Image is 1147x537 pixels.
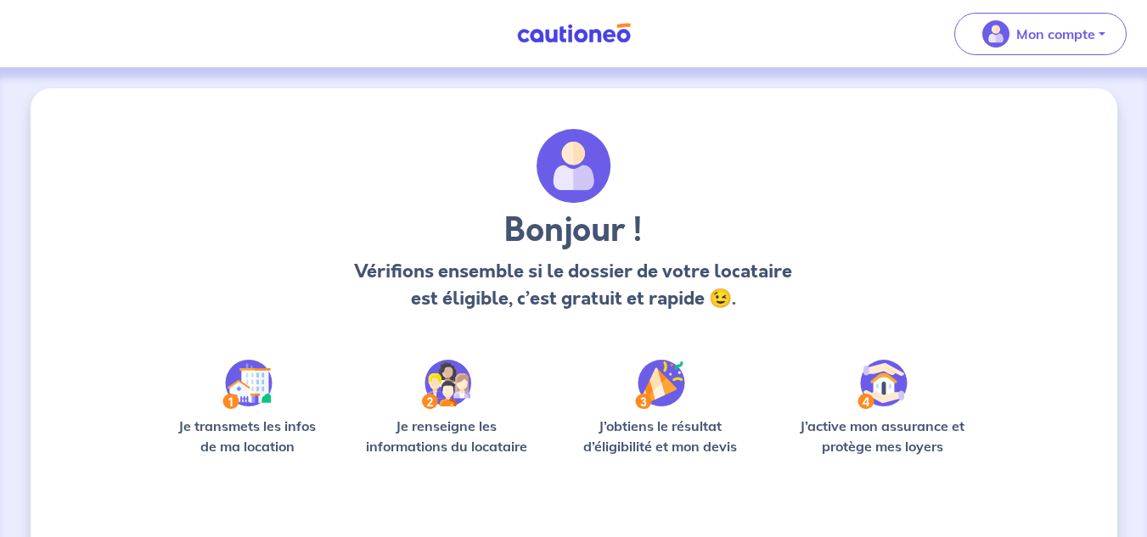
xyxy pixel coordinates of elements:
[857,360,908,409] img: /static/bfff1cf634d835d9112899e6a3df1a5d/Step-4.svg
[784,416,981,456] p: J’active mon assurance et protège mes loyers
[222,360,273,409] img: /static/90a569abe86eec82015bcaae536bd8e6/Step-1.svg
[982,20,1009,48] img: illu_account_valid_menu.svg
[510,23,638,44] img: Cautioneo
[166,416,329,456] p: Je transmets les infos de ma location
[1016,24,1095,44] p: Mon compte
[356,416,538,456] p: Je renseigne les informations du locataire
[350,258,797,312] p: Vérifions ensemble si le dossier de votre locataire est éligible, c’est gratuit et rapide 😉.
[635,360,685,409] img: /static/f3e743aab9439237c3e2196e4328bba9/Step-3.svg
[422,360,471,409] img: /static/c0a346edaed446bb123850d2d04ad552/Step-2.svg
[954,13,1127,55] button: illu_account_valid_menu.svgMon compte
[537,129,611,204] img: archivate
[350,210,797,251] h3: Bonjour !
[565,416,756,456] p: J’obtiens le résultat d’éligibilité et mon devis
